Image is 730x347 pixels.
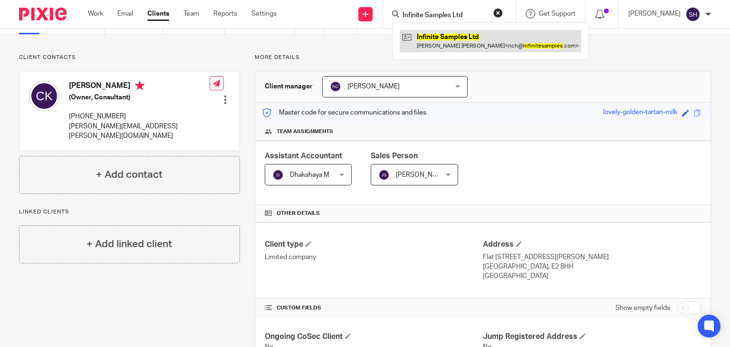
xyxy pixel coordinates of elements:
[29,81,59,111] img: svg%3E
[347,83,400,90] span: [PERSON_NAME]
[396,172,448,178] span: [PERSON_NAME]
[483,332,701,342] h4: Jump Registered Address
[86,237,172,251] h4: + Add linked client
[135,81,144,90] i: Primary
[272,169,284,181] img: svg%3E
[539,10,576,17] span: Get Support
[483,252,701,262] p: Flat [STREET_ADDRESS][PERSON_NAME]
[19,8,67,20] img: Pixie
[493,8,503,18] button: Clear
[685,7,701,22] img: svg%3E
[69,81,210,93] h4: [PERSON_NAME]
[251,9,277,19] a: Settings
[19,54,240,61] p: Client contacts
[483,271,701,281] p: [GEOGRAPHIC_DATA]
[117,9,133,19] a: Email
[277,128,333,135] span: Team assignments
[277,210,320,217] span: Other details
[255,54,711,61] p: More details
[402,11,487,20] input: Search
[265,152,342,160] span: Assistant Accountant
[147,9,169,19] a: Clients
[483,240,701,250] h4: Address
[69,112,210,121] p: [PHONE_NUMBER]
[628,9,681,19] p: [PERSON_NAME]
[290,172,329,178] span: Dhakshaya M
[371,152,418,160] span: Sales Person
[96,167,163,182] h4: + Add contact
[88,9,103,19] a: Work
[265,240,483,250] h4: Client type
[615,303,670,313] label: Show empty fields
[183,9,199,19] a: Team
[265,332,483,342] h4: Ongoing CoSec Client
[483,262,701,271] p: [GEOGRAPHIC_DATA], E2 8HH
[69,122,210,141] p: [PERSON_NAME][EMAIL_ADDRESS][PERSON_NAME][DOMAIN_NAME]
[265,82,313,91] h3: Client manager
[265,252,483,262] p: Limited company
[213,9,237,19] a: Reports
[603,107,677,118] div: lovely-golden-tartan-milk
[265,304,483,312] h4: CUSTOM FIELDS
[378,169,390,181] img: svg%3E
[69,93,210,102] h5: (Owner, Consultant)
[262,108,426,117] p: Master code for secure communications and files
[330,81,341,92] img: svg%3E
[19,208,240,216] p: Linked clients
